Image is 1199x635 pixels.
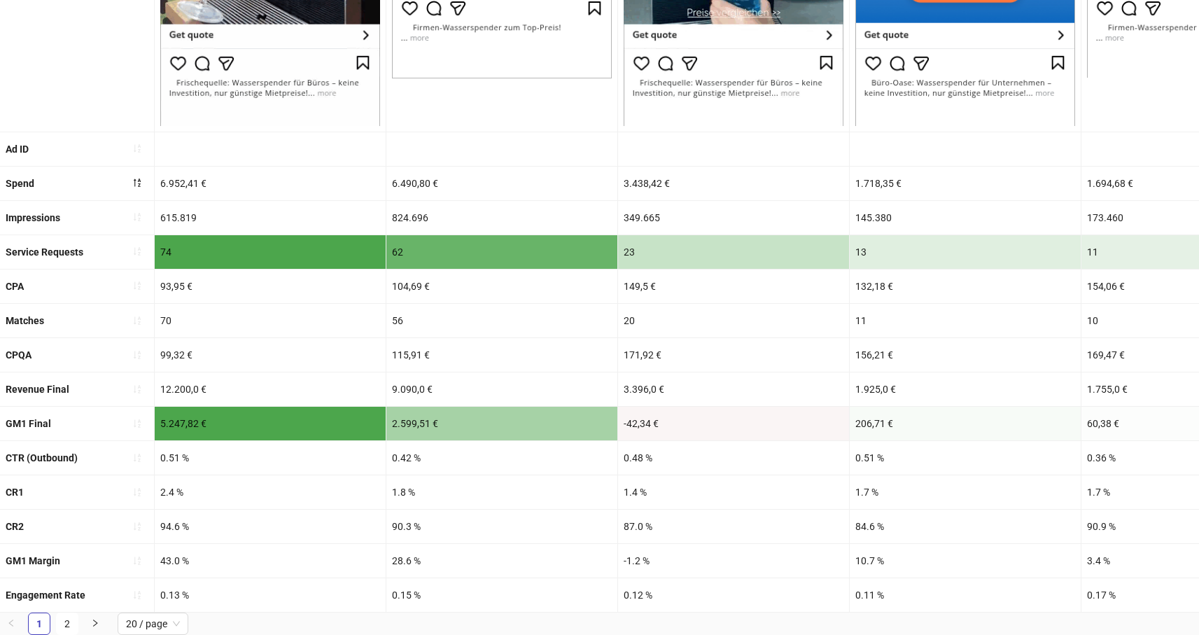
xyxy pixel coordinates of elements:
b: CPA [6,281,24,292]
div: -1.2 % [618,544,849,578]
b: Spend [6,178,34,189]
div: 6.952,41 € [155,167,386,200]
div: 0.48 % [618,441,849,475]
div: 93,95 € [155,270,386,303]
b: CPQA [6,349,31,361]
div: 9.090,0 € [386,372,617,406]
div: 1.925,0 € [850,372,1081,406]
span: sort-ascending [132,590,142,600]
div: 13 [850,235,1081,269]
div: Page Size [118,613,188,635]
div: 0.11 % [850,578,1081,612]
div: 1.718,35 € [850,167,1081,200]
li: 2 [56,613,78,635]
div: 145.380 [850,201,1081,235]
button: right [84,613,106,635]
div: -42,34 € [618,407,849,440]
div: 3.438,42 € [618,167,849,200]
div: 2.4 % [155,475,386,509]
div: 1.8 % [386,475,617,509]
div: 10.7 % [850,544,1081,578]
a: 2 [57,613,78,634]
b: Service Requests [6,246,83,258]
span: sort-ascending [132,144,142,153]
div: 0.51 % [155,441,386,475]
b: GM1 Final [6,418,51,429]
div: 11 [850,304,1081,337]
span: sort-ascending [132,246,142,256]
div: 6.490,80 € [386,167,617,200]
div: 171,92 € [618,338,849,372]
div: 94.6 % [155,510,386,543]
a: 1 [29,613,50,634]
div: 99,32 € [155,338,386,372]
div: 23 [618,235,849,269]
div: 615.819 [155,201,386,235]
b: CTR (Outbound) [6,452,78,463]
span: sort-ascending [132,487,142,497]
div: 156,21 € [850,338,1081,372]
div: 84.6 % [850,510,1081,543]
div: 3.396,0 € [618,372,849,406]
span: sort-ascending [132,522,142,531]
div: 115,91 € [386,338,617,372]
div: 90.3 % [386,510,617,543]
div: 104,69 € [386,270,617,303]
span: sort-ascending [132,453,142,463]
div: 62 [386,235,617,269]
b: Engagement Rate [6,589,85,601]
span: sort-ascending [132,384,142,394]
div: 0.15 % [386,578,617,612]
span: 20 / page [126,613,180,634]
b: Revenue Final [6,384,69,395]
div: 20 [618,304,849,337]
div: 43.0 % [155,544,386,578]
span: left [7,619,15,627]
b: CR2 [6,521,24,532]
div: 0.13 % [155,578,386,612]
div: 2.599,51 € [386,407,617,440]
div: 824.696 [386,201,617,235]
li: 1 [28,613,50,635]
span: right [91,619,99,627]
div: 0.42 % [386,441,617,475]
div: 206,71 € [850,407,1081,440]
span: sort-ascending [132,419,142,428]
span: sort-ascending [132,281,142,291]
b: Ad ID [6,144,29,155]
span: sort-ascending [132,556,142,566]
b: Matches [6,315,44,326]
span: sort-descending [132,178,142,188]
li: Next Page [84,613,106,635]
div: 56 [386,304,617,337]
div: 1.7 % [850,475,1081,509]
div: 349.665 [618,201,849,235]
b: GM1 Margin [6,555,60,566]
div: 5.247,82 € [155,407,386,440]
div: 12.200,0 € [155,372,386,406]
div: 74 [155,235,386,269]
b: Impressions [6,212,60,223]
div: 87.0 % [618,510,849,543]
span: sort-ascending [132,316,142,326]
div: 1.4 % [618,475,849,509]
div: 132,18 € [850,270,1081,303]
div: 70 [155,304,386,337]
div: 149,5 € [618,270,849,303]
div: 0.51 % [850,441,1081,475]
div: 28.6 % [386,544,617,578]
b: CR1 [6,487,24,498]
span: sort-ascending [132,350,142,360]
span: sort-ascending [132,212,142,222]
div: 0.12 % [618,578,849,612]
